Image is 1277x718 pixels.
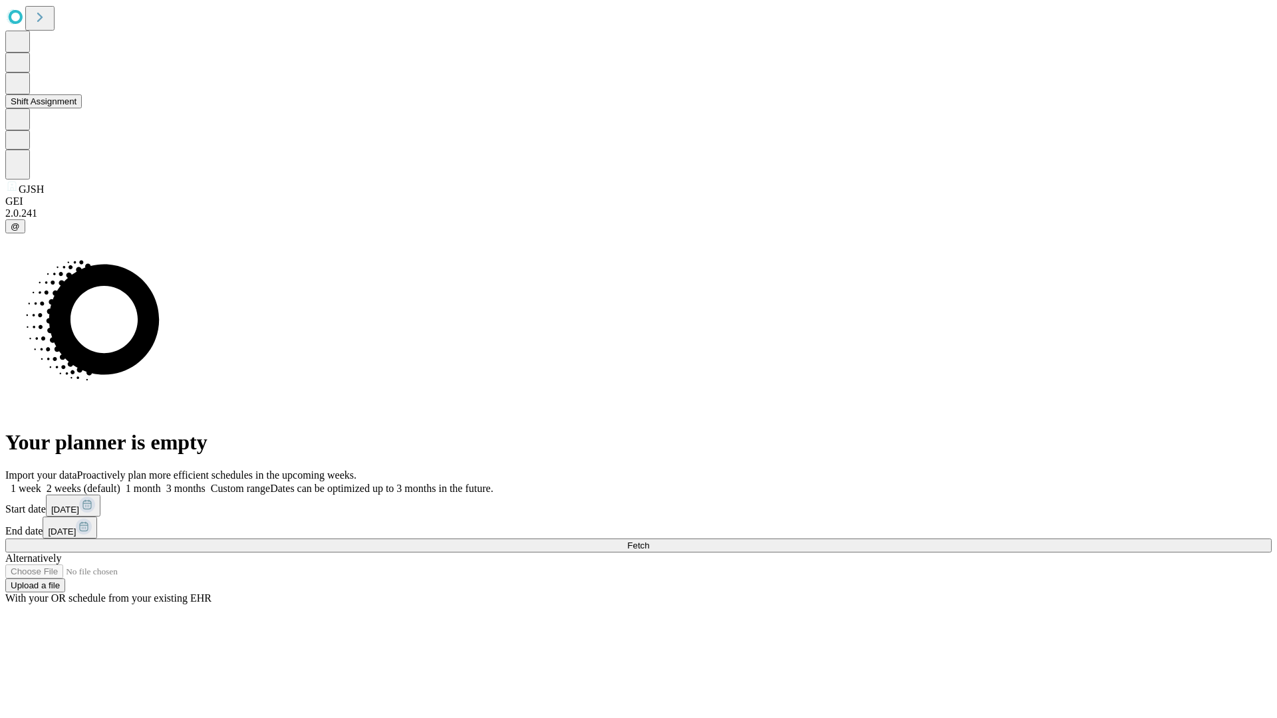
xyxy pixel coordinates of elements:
[5,469,77,481] span: Import your data
[5,495,1272,517] div: Start date
[11,221,20,231] span: @
[47,483,120,494] span: 2 weeks (default)
[51,505,79,515] span: [DATE]
[43,517,97,538] button: [DATE]
[627,540,649,550] span: Fetch
[270,483,493,494] span: Dates can be optimized up to 3 months in the future.
[19,183,44,195] span: GJSH
[5,538,1272,552] button: Fetch
[11,483,41,494] span: 1 week
[5,195,1272,207] div: GEI
[5,552,61,564] span: Alternatively
[5,592,212,604] span: With your OR schedule from your existing EHR
[211,483,270,494] span: Custom range
[5,578,65,592] button: Upload a file
[5,207,1272,219] div: 2.0.241
[126,483,161,494] span: 1 month
[5,219,25,233] button: @
[46,495,100,517] button: [DATE]
[5,430,1272,455] h1: Your planner is empty
[48,527,76,537] span: [DATE]
[5,94,82,108] button: Shift Assignment
[5,517,1272,538] div: End date
[77,469,356,481] span: Proactively plan more efficient schedules in the upcoming weeks.
[166,483,206,494] span: 3 months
